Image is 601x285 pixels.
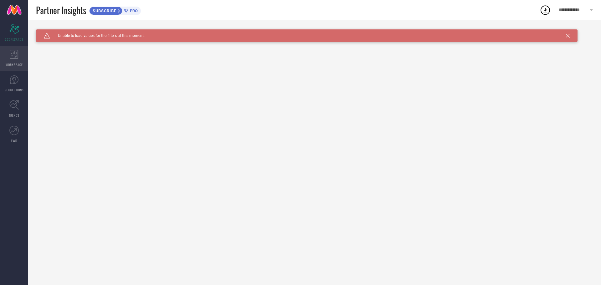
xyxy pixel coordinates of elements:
span: FWD [11,138,17,143]
span: Partner Insights [36,4,86,17]
span: WORKSPACE [6,62,23,67]
span: SUGGESTIONS [5,88,24,92]
a: SUBSCRIBEPRO [89,5,141,15]
span: SCORECARDS [5,37,23,42]
span: TRENDS [9,113,19,118]
div: Unable to load filters at this moment. Please try later. [36,29,593,34]
div: Open download list [540,4,551,16]
span: Unable to load values for the filters at this moment. [50,33,145,38]
span: SUBSCRIBE [90,8,118,13]
span: PRO [128,8,138,13]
